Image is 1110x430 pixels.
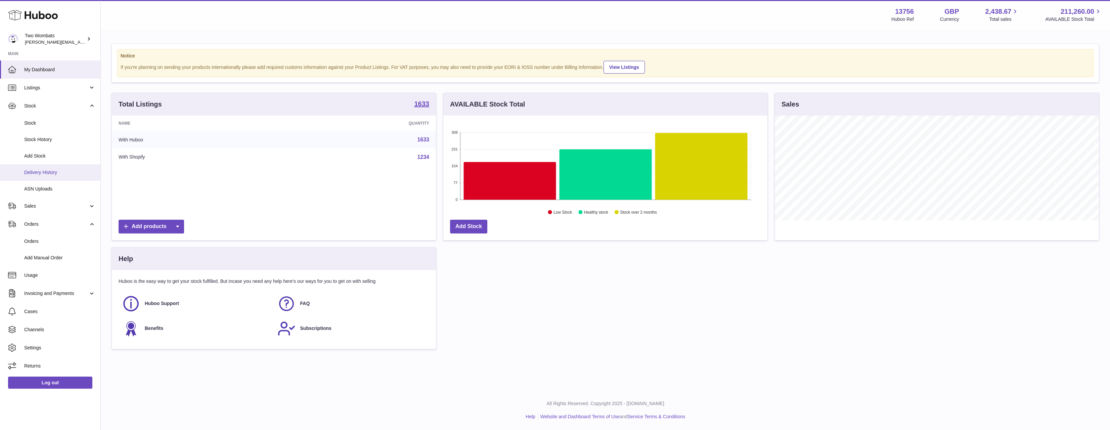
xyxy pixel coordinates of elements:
span: My Dashboard [24,67,95,73]
span: 211,260.00 [1061,7,1094,16]
a: 1633 [417,137,429,142]
a: View Listings [604,61,645,74]
a: Website and Dashboard Terms of Use [540,414,620,419]
td: With Huboo [112,131,286,148]
strong: Notice [121,53,1090,59]
strong: 1633 [414,100,430,107]
strong: 13756 [895,7,914,16]
span: Invoicing and Payments [24,290,88,297]
a: Benefits [122,319,271,338]
text: Stock over 2 months [620,210,657,215]
span: Stock [24,120,95,126]
span: [PERSON_NAME][EMAIL_ADDRESS][DOMAIN_NAME] [25,39,135,45]
th: Quantity [286,116,436,131]
p: Huboo is the easy way to get your stock fulfilled. But incase you need any help here's our ways f... [119,278,429,285]
span: Sales [24,203,88,209]
h3: AVAILABLE Stock Total [450,100,525,109]
span: AVAILABLE Stock Total [1045,16,1102,23]
span: Stock History [24,136,95,143]
a: Huboo Support [122,295,271,313]
span: Listings [24,85,88,91]
span: Subscriptions [300,325,331,332]
text: 231 [451,147,457,151]
a: 211,260.00 AVAILABLE Stock Total [1045,7,1102,23]
span: Benefits [145,325,163,332]
text: 154 [451,164,457,168]
text: 308 [451,130,457,134]
span: Settings [24,345,95,351]
div: Two Wombats [25,33,85,45]
span: Usage [24,272,95,278]
a: Log out [8,377,92,389]
a: Subscriptions [277,319,426,338]
img: alan@twowombats.com [8,34,18,44]
a: Add products [119,220,184,233]
div: Huboo Ref [891,16,914,23]
span: 2,438.67 [985,7,1012,16]
span: Huboo Support [145,300,179,307]
span: Orders [24,221,88,227]
p: All Rights Reserved. Copyright 2025 - [DOMAIN_NAME] [106,400,1105,407]
text: 77 [453,181,457,185]
a: 1234 [417,154,429,160]
span: Channels [24,327,95,333]
h3: Total Listings [119,100,162,109]
div: If you're planning on sending your products internationally please add required customs informati... [121,60,1090,74]
span: Returns [24,363,95,369]
span: Delivery History [24,169,95,176]
span: Add Stock [24,153,95,159]
span: Cases [24,308,95,315]
a: 1633 [414,100,430,109]
text: Healthy stock [584,210,609,215]
span: Total sales [989,16,1019,23]
li: and [538,414,685,420]
span: FAQ [300,300,310,307]
span: ASN Uploads [24,186,95,192]
a: 2,438.67 Total sales [985,7,1019,23]
text: Low Stock [553,210,572,215]
span: Orders [24,238,95,245]
h3: Help [119,254,133,263]
td: With Shopify [112,148,286,166]
strong: GBP [944,7,959,16]
span: Stock [24,103,88,109]
div: Currency [940,16,959,23]
span: Add Manual Order [24,255,95,261]
a: Service Terms & Conditions [627,414,685,419]
h3: Sales [782,100,799,109]
a: Help [526,414,535,419]
a: Add Stock [450,220,487,233]
a: FAQ [277,295,426,313]
text: 0 [455,198,457,202]
th: Name [112,116,286,131]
